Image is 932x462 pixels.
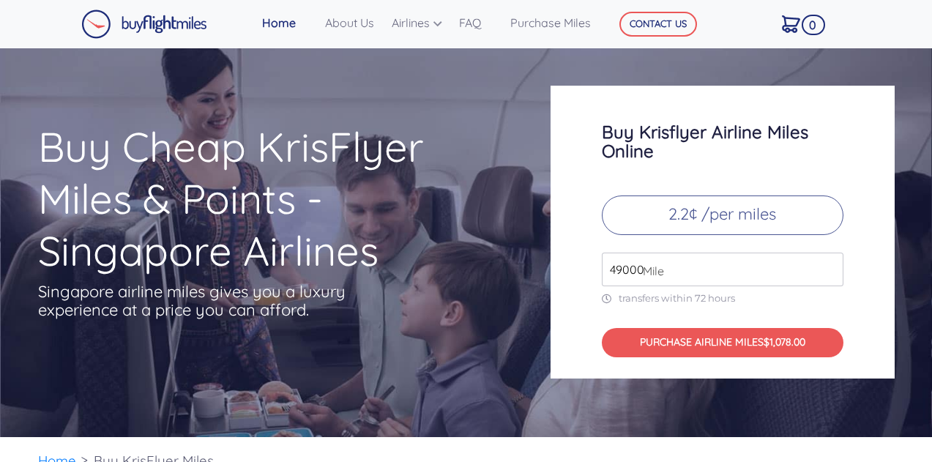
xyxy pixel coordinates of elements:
[38,283,368,319] p: Singapore airline miles gives you a luxury experience at a price you can afford.
[386,8,453,37] a: Airlines
[453,8,504,37] a: FAQ
[602,328,843,358] button: PURCHASE AIRLINE MILES$1,078.00
[602,122,843,160] h3: Buy Krisflyer Airline Miles Online
[504,8,597,37] a: Purchase Miles
[619,12,697,37] button: CONTACT US
[81,10,207,39] img: Buy Flight Miles Logo
[256,8,319,37] a: Home
[635,262,664,280] span: Mile
[802,15,825,35] span: 0
[38,121,493,277] h1: Buy Cheap KrisFlyer Miles & Points - Singapore Airlines
[764,335,805,349] span: $1,078.00
[776,8,821,39] a: 0
[602,195,843,235] p: 2.2¢ /per miles
[782,15,800,33] img: Cart
[319,8,386,37] a: About Us
[602,292,843,305] p: transfers within 72 hours
[81,6,207,42] a: Buy Flight Miles Logo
